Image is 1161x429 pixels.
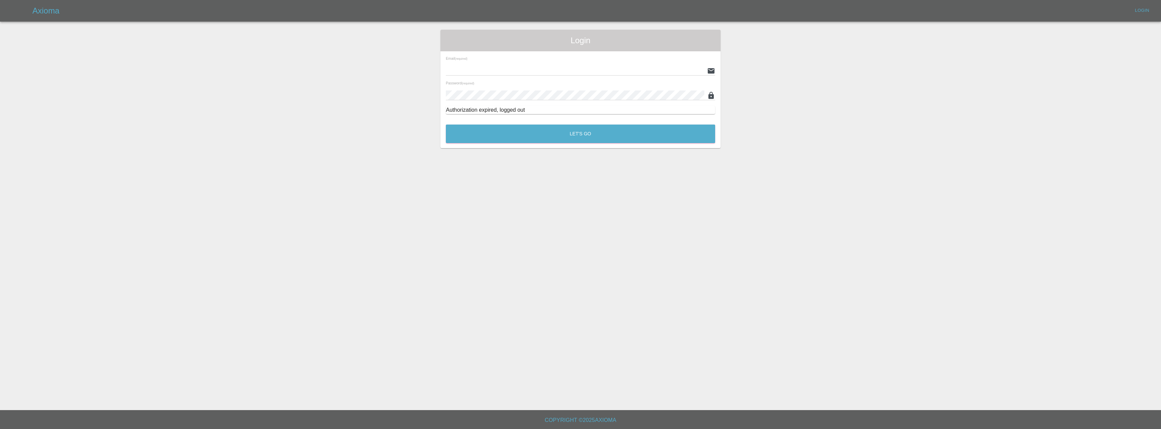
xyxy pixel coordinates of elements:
[462,82,474,85] small: (required)
[1131,5,1153,16] a: Login
[455,57,467,60] small: (required)
[446,35,715,46] span: Login
[446,125,715,143] button: Let's Go
[5,415,1156,425] h6: Copyright © 2025 Axioma
[446,81,474,85] span: Password
[446,56,467,60] span: Email
[446,106,715,114] div: Authorization expired, logged out
[32,5,59,16] h5: Axioma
